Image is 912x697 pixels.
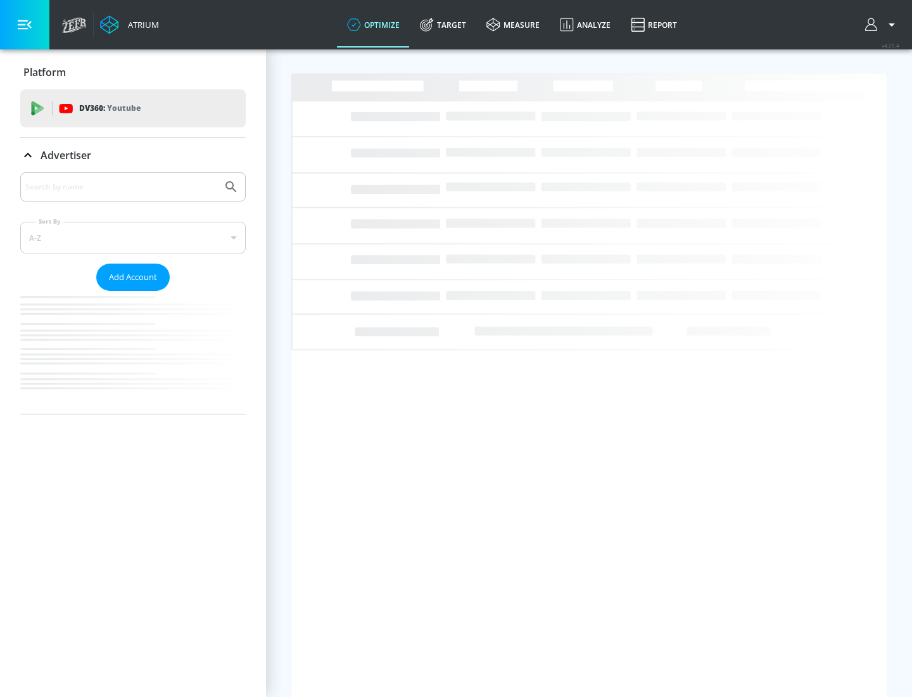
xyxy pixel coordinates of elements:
a: measure [476,2,550,48]
div: Platform [20,54,246,90]
span: v 4.25.4 [882,42,899,49]
a: Atrium [100,15,159,34]
input: Search by name [25,179,217,195]
div: Advertiser [20,172,246,414]
nav: list of Advertiser [20,291,246,414]
button: Add Account [96,264,170,291]
div: Advertiser [20,137,246,173]
div: A-Z [20,222,246,253]
a: Report [621,2,687,48]
a: Target [410,2,476,48]
span: Add Account [109,270,157,285]
div: Atrium [123,19,159,30]
p: Advertiser [41,148,91,162]
a: Analyze [550,2,621,48]
div: DV360: Youtube [20,89,246,127]
p: Youtube [107,101,141,115]
p: DV360: [79,101,141,115]
label: Sort By [36,217,63,226]
p: Platform [23,65,66,79]
a: optimize [337,2,410,48]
